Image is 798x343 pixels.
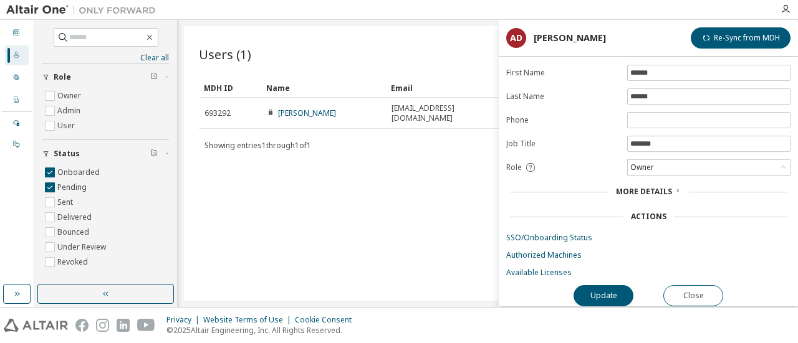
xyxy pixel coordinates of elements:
label: Bounced [57,225,92,240]
label: Revoked [57,255,90,270]
button: Update [574,285,633,306]
label: Job Title [506,139,620,149]
img: Altair One [6,4,162,16]
div: Email [391,78,506,98]
a: Authorized Machines [506,250,791,260]
label: Under Review [57,240,108,255]
span: Clear filter [150,72,158,82]
label: Owner [57,88,84,103]
div: AD [506,28,526,48]
img: facebook.svg [75,319,89,332]
div: On Prem [5,134,29,154]
label: Onboarded [57,165,102,180]
div: Website Terms of Use [203,315,295,325]
div: Users [5,45,29,65]
div: Cookie Consent [295,315,359,325]
label: First Name [506,68,620,78]
button: Re-Sync from MDH [691,27,791,49]
div: User Profile [5,68,29,88]
button: Role [42,63,169,91]
a: SSO/Onboarding Status [506,233,791,243]
span: Clear filter [150,149,158,159]
label: User [57,118,77,133]
button: Close [663,285,723,306]
p: © 2025 Altair Engineering, Inc. All Rights Reserved. [166,325,359,336]
a: Available Licenses [506,268,791,278]
button: Status [42,140,169,167]
div: Owner [628,161,656,174]
div: Company Profile [5,90,29,110]
img: altair_logo.svg [4,319,68,332]
span: Role [54,72,71,82]
img: instagram.svg [96,319,109,332]
span: More Details [616,186,672,197]
span: Showing entries 1 through 1 of 1 [204,140,311,151]
span: Role [506,162,522,172]
label: Last Name [506,92,620,101]
img: youtube.svg [137,319,155,332]
label: Sent [57,195,75,210]
label: Delivered [57,210,94,225]
div: MDH ID [204,78,256,98]
span: Users (1) [199,45,251,63]
div: Actions [631,212,666,222]
div: Managed [5,113,29,133]
span: 693292 [204,108,231,118]
div: Owner [628,160,790,175]
img: linkedin.svg [117,319,130,332]
div: Name [266,78,381,98]
label: Phone [506,115,620,125]
span: Status [54,149,80,159]
label: Pending [57,180,89,195]
div: Dashboard [5,23,29,43]
div: [PERSON_NAME] [534,33,606,43]
label: Admin [57,103,83,118]
div: Privacy [166,315,203,325]
a: [PERSON_NAME] [278,108,336,118]
span: [EMAIL_ADDRESS][DOMAIN_NAME] [392,103,505,123]
a: Clear all [42,53,169,63]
